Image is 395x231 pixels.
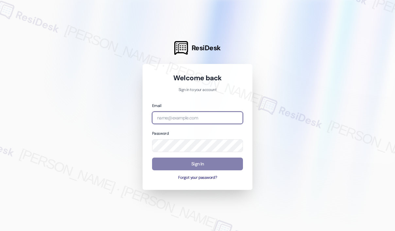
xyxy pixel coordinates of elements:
[174,41,188,55] img: ResiDesk Logo
[152,158,243,170] button: Sign In
[152,112,243,124] input: name@example.com
[152,131,169,136] label: Password
[152,175,243,181] button: Forgot your password?
[152,103,161,108] label: Email
[192,43,221,53] span: ResiDesk
[152,73,243,83] h1: Welcome back
[152,87,243,93] p: Sign in to your account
